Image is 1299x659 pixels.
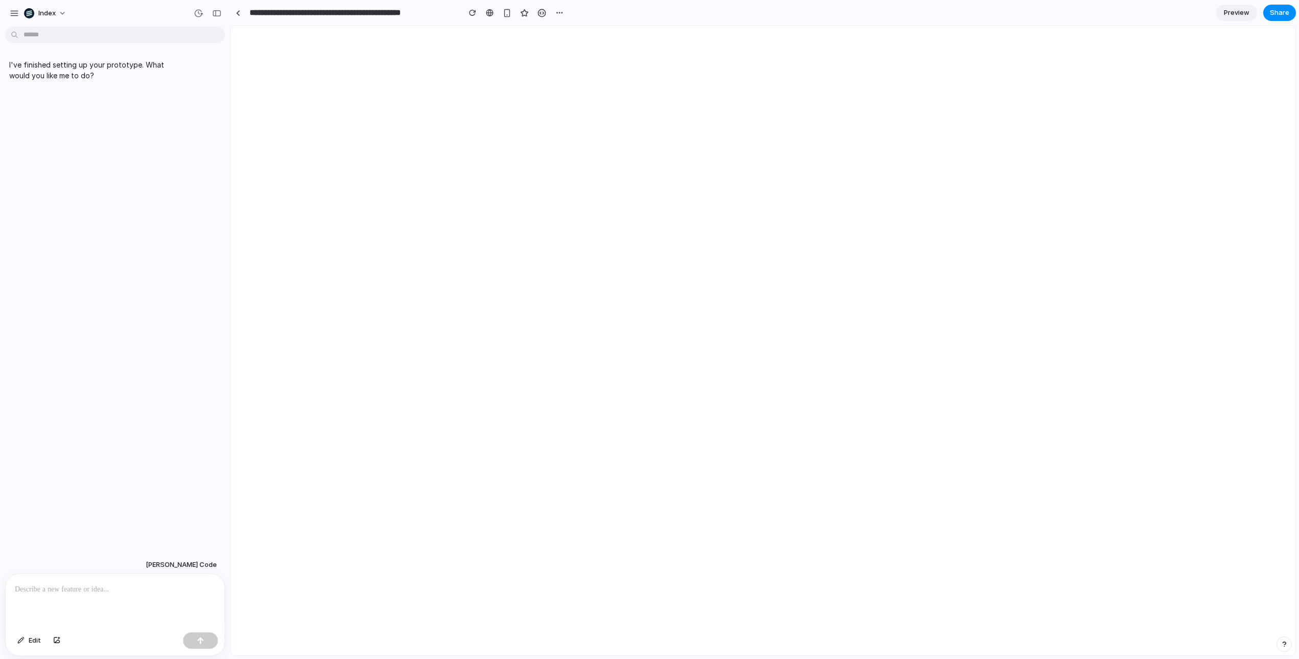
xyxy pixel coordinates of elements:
[1224,8,1249,18] span: Preview
[9,59,180,81] p: I've finished setting up your prototype. What would you like me to do?
[146,560,217,570] span: [PERSON_NAME] Code
[143,556,220,574] button: [PERSON_NAME] Code
[38,8,56,18] span: Index
[1263,5,1296,21] button: Share
[1270,8,1289,18] span: Share
[1216,5,1257,21] a: Preview
[20,5,72,21] button: Index
[12,632,46,649] button: Edit
[29,635,41,646] span: Edit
